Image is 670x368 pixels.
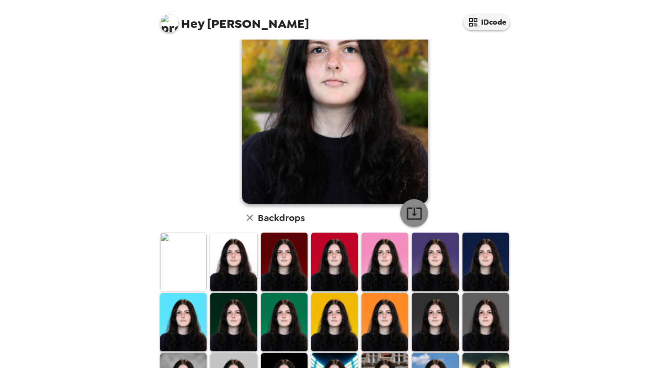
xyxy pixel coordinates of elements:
[258,210,305,225] h6: Backdrops
[463,14,510,30] button: IDcode
[181,15,204,32] span: Hey
[160,14,179,33] img: profile pic
[160,9,309,30] span: [PERSON_NAME]
[160,233,207,291] img: Original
